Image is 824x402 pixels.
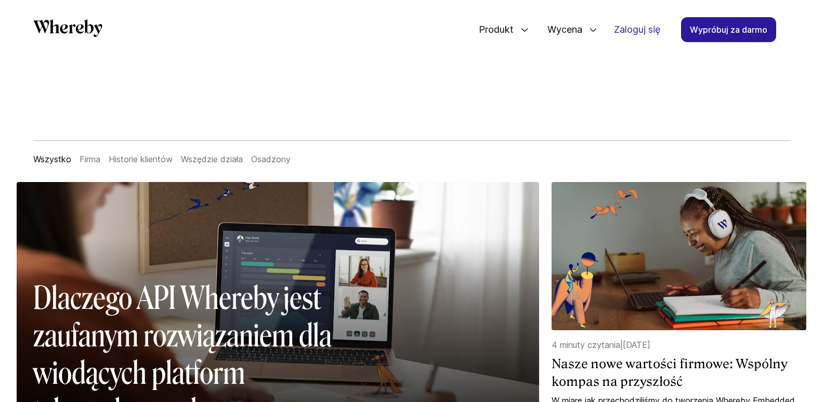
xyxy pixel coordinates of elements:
[181,154,243,164] a: Wszędzie działa
[547,24,582,35] font: Wycena
[552,355,806,390] a: Nasze nowe wartości firmowe: Wspólny kompas na przyszłość
[33,19,102,37] svg: Za pomocą którego
[606,18,669,42] a: Zaloguj się
[690,24,767,35] font: Wypróbuj za darmo
[33,154,71,164] a: Wszystko
[33,19,102,41] a: Za pomocą którego
[251,154,291,164] a: Osadzony
[620,340,623,350] font: |
[614,24,660,35] font: Zaloguj się
[109,154,173,164] a: Historie klientów
[552,356,788,389] font: Nasze nowe wartości firmowe: Wspólny kompas na przyszłość
[80,154,100,164] a: Firma
[552,340,620,350] font: 4 minuty czytania
[681,17,776,42] a: Wypróbuj za darmo
[479,24,514,35] font: Produkt
[623,340,650,350] font: [DATE]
